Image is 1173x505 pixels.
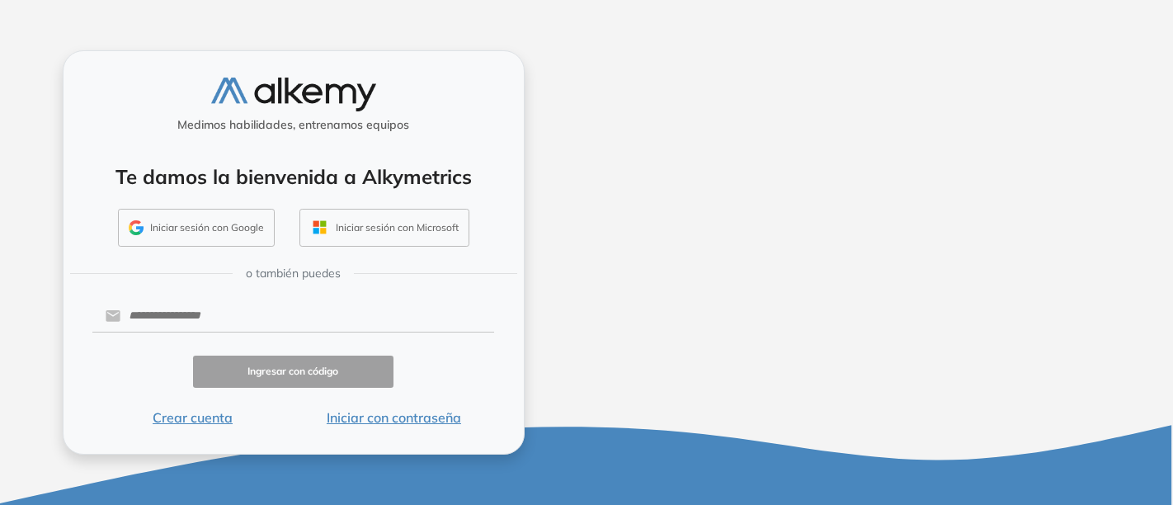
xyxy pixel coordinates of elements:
h4: Te damos la bienvenida a Alkymetrics [85,165,502,189]
h5: Medimos habilidades, entrenamos equipos [70,118,517,132]
span: o también puedes [246,265,341,282]
img: logo-alkemy [211,78,376,111]
button: Iniciar sesión con Microsoft [299,209,469,247]
button: Iniciar con contraseña [293,408,494,427]
button: Crear cuenta [92,408,294,427]
img: GMAIL_ICON [129,220,144,235]
button: Iniciar sesión con Google [118,209,275,247]
button: Ingresar con código [193,356,394,388]
img: OUTLOOK_ICON [310,218,329,237]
